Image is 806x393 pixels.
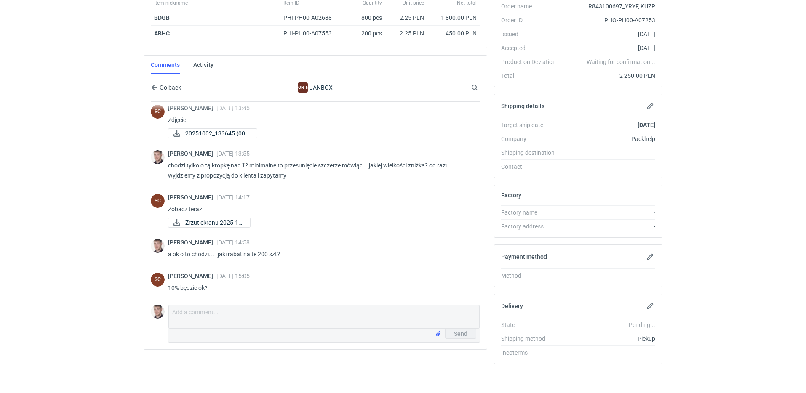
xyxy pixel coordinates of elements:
[185,129,250,138] span: 20251002_133645 (002...
[216,239,250,246] span: [DATE] 14:58
[168,150,216,157] span: [PERSON_NAME]
[151,105,165,119] div: Sylwia Cichórz
[168,128,252,138] div: 20251002_133645 (002).jpg
[563,348,655,357] div: -
[501,335,563,343] div: Shipping method
[216,150,250,157] span: [DATE] 13:55
[563,72,655,80] div: 2 250.00 PLN
[563,222,655,231] div: -
[216,105,250,112] span: [DATE] 13:45
[168,115,473,125] p: Zdjęcie
[154,30,170,37] a: ABHC
[389,13,424,22] div: 2.25 PLN
[151,105,165,119] figcaption: SC
[389,29,424,37] div: 2.25 PLN
[501,271,563,280] div: Method
[563,149,655,157] div: -
[501,348,563,357] div: Incoterms
[501,2,563,11] div: Order name
[151,305,165,319] img: Maciej Sikora
[563,2,655,11] div: R843100697_YRYF, KUZP
[185,218,243,227] span: Zrzut ekranu 2025-10...
[283,13,340,22] div: PHI-PH00-A02688
[168,273,216,279] span: [PERSON_NAME]
[587,58,655,66] em: Waiting for confirmation...
[563,208,655,217] div: -
[501,16,563,24] div: Order ID
[193,56,214,74] a: Activity
[501,103,544,109] h2: Shipping details
[154,14,170,21] a: BDGB
[168,218,251,228] div: Zrzut ekranu 2025-10-02 141654.jpg
[168,128,257,138] a: 20251002_133645 (002...
[563,44,655,52] div: [DATE]
[283,29,340,37] div: PHI-PH00-A07553
[168,160,473,181] p: chodzi tylko o tą kropkę nad 'i'? minimalne to przesunięcie szczerze mówiąc... jakiej wielkości z...
[168,204,473,214] p: Zobacz teraz
[298,82,308,93] div: JANBOX
[638,122,655,128] strong: [DATE]
[343,26,385,41] div: 200 pcs
[151,56,180,74] a: Comments
[563,271,655,280] div: -
[343,10,385,26] div: 800 pcs
[645,101,655,111] button: Edit shipping details
[629,321,655,328] em: Pending...
[168,194,216,201] span: [PERSON_NAME]
[151,273,165,287] figcaption: SC
[501,72,563,80] div: Total
[298,82,308,93] figcaption: [PERSON_NAME]
[563,16,655,24] div: PHO-PH00-A07253
[168,105,216,112] span: [PERSON_NAME]
[151,239,165,253] img: Maciej Sikora
[246,82,384,93] div: JANBOX
[501,253,547,260] h2: Payment method
[501,321,563,329] div: State
[151,194,165,208] figcaption: SC
[645,301,655,311] button: Edit delivery details
[216,194,250,201] span: [DATE] 14:17
[431,29,477,37] div: 450.00 PLN
[501,192,521,199] h2: Factory
[501,30,563,38] div: Issued
[563,30,655,38] div: [DATE]
[501,58,563,66] div: Production Deviation
[445,329,476,339] button: Send
[151,150,165,164] img: Maciej Sikora
[168,218,251,228] a: Zrzut ekranu 2025-10...
[645,252,655,262] button: Edit payment method
[501,149,563,157] div: Shipping destination
[501,208,563,217] div: Factory name
[563,162,655,171] div: -
[470,82,496,93] input: Search
[168,283,473,293] p: 10% będzie ok?
[501,222,563,231] div: Factory address
[501,121,563,129] div: Target ship date
[501,162,563,171] div: Contact
[563,135,655,143] div: Packhelp
[216,273,250,279] span: [DATE] 15:05
[151,194,165,208] div: Sylwia Cichórz
[563,335,655,343] div: Pickup
[501,303,523,309] h2: Delivery
[158,85,181,90] span: Go back
[168,239,216,246] span: [PERSON_NAME]
[501,135,563,143] div: Company
[151,273,165,287] div: Sylwia Cichórz
[151,82,181,93] button: Go back
[431,13,477,22] div: 1 800.00 PLN
[168,249,473,259] p: a ok o to chodzi... i jaki rabat na te 200 szt?
[454,331,467,337] span: Send
[501,44,563,52] div: Accepted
